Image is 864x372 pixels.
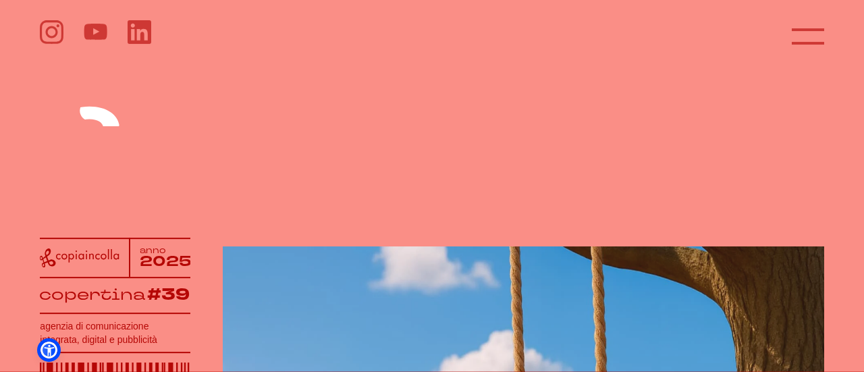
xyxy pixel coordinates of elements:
a: Open Accessibility Menu [40,342,57,358]
tspan: copertina [39,284,145,304]
tspan: #39 [147,284,190,306]
tspan: anno [140,245,166,256]
tspan: 2025 [140,251,192,271]
h1: agenzia di comunicazione integrata, digital e pubblicità [40,319,190,346]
